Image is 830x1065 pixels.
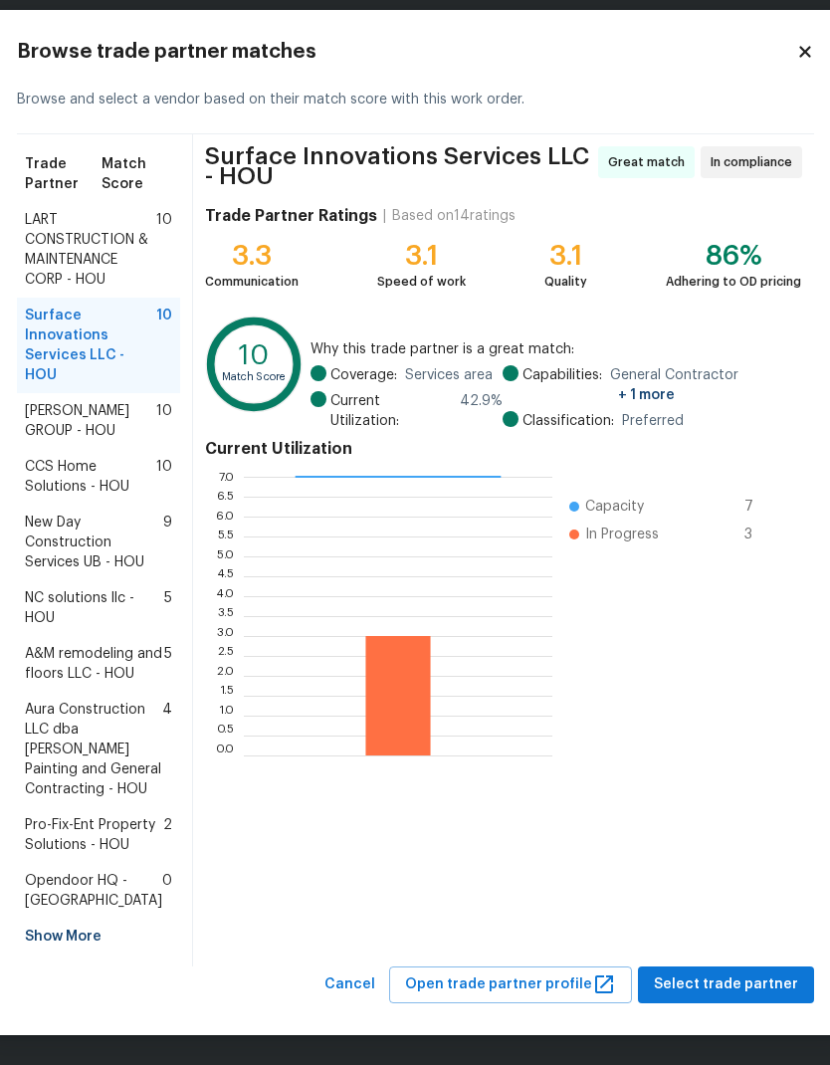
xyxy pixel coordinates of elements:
[25,401,156,441] span: [PERSON_NAME] GROUP - HOU
[622,411,684,431] span: Preferred
[218,710,234,722] text: 1.0
[215,511,234,523] text: 6.0
[217,650,234,662] text: 2.5
[405,972,616,997] span: Open trade partner profile
[215,590,234,602] text: 4.0
[377,206,392,226] div: |
[744,525,776,544] span: 3
[17,42,796,62] h2: Browse trade partner matches
[205,439,802,459] h4: Current Utilization
[585,525,659,544] span: In Progress
[25,306,156,385] span: Surface Innovations Services LLC - HOU
[25,815,163,855] span: Pro-Fix-Ent Property Solutions - HOU
[216,550,234,562] text: 5.0
[744,497,776,517] span: 7
[638,966,814,1003] button: Select trade partner
[392,206,516,226] div: Based on 14 ratings
[25,513,163,572] span: New Day Construction Services UB - HOU
[102,154,171,194] span: Match Score
[217,610,234,622] text: 3.5
[25,700,162,799] span: Aura Construction LLC dba [PERSON_NAME] Painting and General Contracting - HOU
[316,966,383,1003] button: Cancel
[324,972,375,997] span: Cancel
[405,365,493,385] span: Services area
[163,815,172,855] span: 2
[156,210,172,290] span: 10
[164,644,172,684] span: 5
[216,630,234,642] text: 3.0
[666,246,801,266] div: 86%
[585,497,644,517] span: Capacity
[25,588,164,628] span: NC solutions llc - HOU
[311,339,801,359] span: Why this trade partner is a great match:
[25,644,164,684] span: A&M remodeling and floors LLC - HOU
[544,246,587,266] div: 3.1
[164,588,172,628] span: 5
[17,66,814,134] div: Browse and select a vendor based on their match score with this work order.
[221,372,286,383] text: Match Score
[216,670,234,682] text: 2.0
[205,246,299,266] div: 3.3
[205,206,377,226] h4: Trade Partner Ratings
[156,401,172,441] span: 10
[219,690,234,702] text: 1.5
[216,491,234,503] text: 6.5
[25,871,162,911] span: Opendoor HQ - [GEOGRAPHIC_DATA]
[330,391,452,431] span: Current Utilization:
[163,513,172,572] span: 9
[205,272,299,292] div: Communication
[377,246,466,266] div: 3.1
[460,391,503,431] span: 42.9 %
[216,730,234,742] text: 0.5
[162,871,172,911] span: 0
[239,342,269,369] text: 10
[608,152,693,172] span: Great match
[25,154,103,194] span: Trade Partner
[522,411,614,431] span: Classification:
[218,471,234,483] text: 7.0
[544,272,587,292] div: Quality
[711,152,800,172] span: In compliance
[25,457,156,497] span: CCS Home Solutions - HOU
[618,388,675,402] span: + 1 more
[389,966,632,1003] button: Open trade partner profile
[654,972,798,997] span: Select trade partner
[17,919,180,955] div: Show More
[330,365,397,385] span: Coverage:
[610,365,802,405] span: General Contractor
[205,146,592,186] span: Surface Innovations Services LLC - HOU
[156,306,172,385] span: 10
[217,531,234,542] text: 5.5
[522,365,602,405] span: Capabilities:
[377,272,466,292] div: Speed of work
[162,700,172,799] span: 4
[666,272,801,292] div: Adhering to OD pricing
[215,749,234,761] text: 0.0
[25,210,156,290] span: LART CONSTRUCTION & MAINTENANCE CORP - HOU
[216,570,234,582] text: 4.5
[156,457,172,497] span: 10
